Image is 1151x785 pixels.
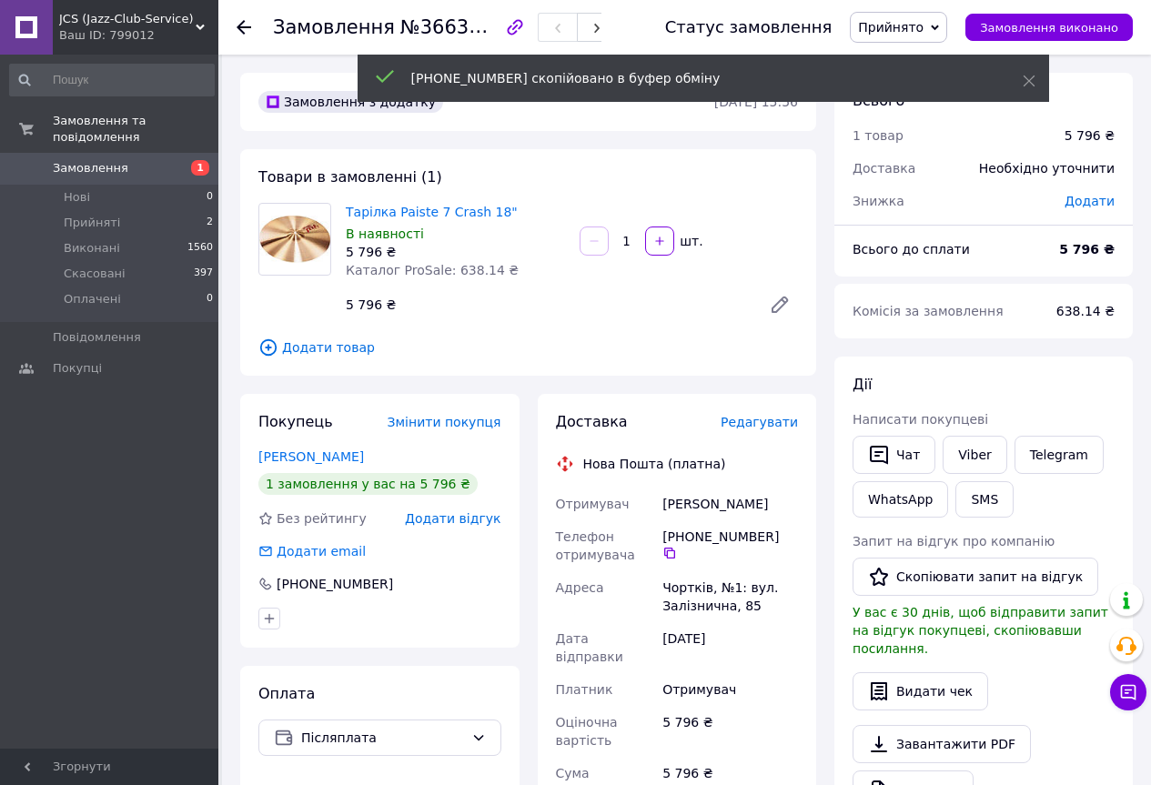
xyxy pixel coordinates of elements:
[965,14,1133,41] button: Замовлення виконано
[853,304,1004,318] span: Комісія за замовлення
[257,542,368,560] div: Додати email
[191,160,209,176] span: 1
[676,232,705,250] div: шт.
[955,481,1014,518] button: SMS
[258,685,315,702] span: Оплата
[853,534,1055,548] span: Запит на відгук про компанію
[853,242,970,257] span: Всього до сплати
[277,511,367,526] span: Без рейтингу
[207,189,213,206] span: 0
[1056,304,1115,318] span: 638.14 ₴
[64,215,120,231] span: Прийняті
[556,682,613,697] span: Платник
[579,455,731,473] div: Нова Пошта (платна)
[853,558,1098,596] button: Скопіювати запит на відгук
[194,266,213,282] span: 397
[346,243,565,261] div: 5 796 ₴
[968,148,1126,188] div: Необхідно уточнити
[346,263,519,277] span: Каталог ProSale: 638.14 ₴
[346,226,424,241] span: В наявності
[556,413,628,430] span: Доставка
[662,528,798,560] div: [PHONE_NUMBER]
[659,571,802,622] div: Чортків, №1: вул. Залізнична, 85
[258,449,364,464] a: [PERSON_NAME]
[659,622,802,673] div: [DATE]
[207,291,213,307] span: 0
[237,18,251,36] div: Повернутися назад
[59,27,218,44] div: Ваш ID: 799012
[721,415,798,429] span: Редагувати
[659,706,802,757] div: 5 796 ₴
[1015,436,1104,474] a: Telegram
[59,11,196,27] span: JCS (Jazz-Club-Service)
[1110,674,1146,710] button: Чат з покупцем
[53,360,102,377] span: Покупці
[258,473,478,495] div: 1 замовлення у вас на 5 796 ₴
[53,160,128,176] span: Замовлення
[53,113,218,146] span: Замовлення та повідомлення
[411,69,977,87] div: [PHONE_NUMBER] скопійовано в буфер обміну
[275,575,395,593] div: [PHONE_NUMBER]
[853,376,872,393] span: Дії
[405,511,500,526] span: Додати відгук
[258,91,443,113] div: Замовлення з додатку
[665,18,833,36] div: Статус замовлення
[853,161,915,176] span: Доставка
[556,497,630,511] span: Отримувач
[187,240,213,257] span: 1560
[64,266,126,282] span: Скасовані
[273,16,395,38] span: Замовлення
[762,287,798,323] a: Редагувати
[1059,242,1115,257] b: 5 796 ₴
[853,725,1031,763] a: Завантажити PDF
[853,481,948,518] a: WhatsApp
[388,415,501,429] span: Змінити покупця
[853,128,904,143] span: 1 товар
[53,329,141,346] span: Повідомлення
[659,673,802,706] div: Отримувач
[64,240,120,257] span: Виконані
[64,291,121,307] span: Оплачені
[1065,194,1115,208] span: Додати
[258,168,442,186] span: Товари в замовленні (1)
[400,15,530,38] span: №366321084
[556,529,635,562] span: Телефон отримувача
[275,542,368,560] div: Додати email
[64,189,90,206] span: Нові
[259,216,330,264] img: Тарілка Paiste 7 Crash 18"
[301,728,464,748] span: Післяплата
[258,337,798,357] span: Додати товар
[853,412,988,427] span: Написати покупцеві
[556,580,604,595] span: Адреса
[980,21,1118,35] span: Замовлення виконано
[853,194,904,208] span: Знижка
[9,64,215,96] input: Пошук
[556,631,623,664] span: Дата відправки
[1065,126,1115,145] div: 5 796 ₴
[943,436,1006,474] a: Viber
[338,292,754,317] div: 5 796 ₴
[853,672,988,710] button: Видати чек
[853,605,1108,656] span: У вас є 30 днів, щоб відправити запит на відгук покупцеві, скопіювавши посилання.
[346,205,518,219] a: Тарілка Paiste 7 Crash 18"
[853,436,935,474] button: Чат
[556,715,618,748] span: Оціночна вартість
[858,20,924,35] span: Прийнято
[258,413,333,430] span: Покупець
[207,215,213,231] span: 2
[659,488,802,520] div: [PERSON_NAME]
